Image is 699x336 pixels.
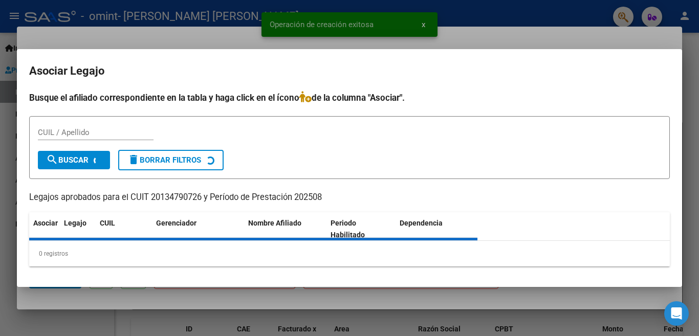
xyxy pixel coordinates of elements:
span: Buscar [46,155,89,165]
p: Legajos aprobados para el CUIT 20134790726 y Período de Prestación 202508 [29,191,670,204]
h4: Busque el afiliado correspondiente en la tabla y haga click en el ícono de la columna "Asociar". [29,91,670,104]
datatable-header-cell: Dependencia [396,212,478,246]
button: Borrar Filtros [118,150,224,170]
h2: Asociar Legajo [29,61,670,81]
span: CUIL [100,219,115,227]
span: Borrar Filtros [127,155,201,165]
datatable-header-cell: Asociar [29,212,60,246]
mat-icon: search [46,153,58,166]
datatable-header-cell: Nombre Afiliado [244,212,326,246]
datatable-header-cell: Legajo [60,212,96,246]
div: 0 registros [29,241,670,266]
datatable-header-cell: Periodo Habilitado [326,212,396,246]
span: Periodo Habilitado [331,219,365,239]
span: Dependencia [400,219,443,227]
span: Gerenciador [156,219,196,227]
datatable-header-cell: Gerenciador [152,212,244,246]
div: Open Intercom Messenger [664,301,689,326]
span: Asociar [33,219,58,227]
datatable-header-cell: CUIL [96,212,152,246]
button: Buscar [38,151,110,169]
mat-icon: delete [127,153,140,166]
span: Legajo [64,219,86,227]
span: Nombre Afiliado [248,219,301,227]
